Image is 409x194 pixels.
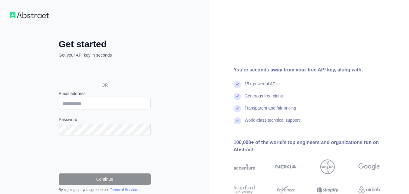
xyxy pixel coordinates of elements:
div: World-class technical support [245,117,300,129]
div: You're seconds away from your free API key, along with: [234,66,400,74]
img: google [358,159,380,174]
div: By signing up, you agree to our . [59,187,151,192]
img: Workflow [10,12,49,18]
div: Transparent and fair pricing [245,105,296,117]
img: check mark [234,117,241,124]
p: Get your API key in seconds [59,52,151,58]
div: 15+ powerful API's [245,81,280,93]
img: bayer [320,159,335,174]
iframe: reCAPTCHA [59,143,151,166]
iframe: Sign in with Google Button [56,65,153,78]
label: Email address [59,90,151,97]
a: Terms of Service [110,188,137,192]
span: OR [97,82,113,88]
img: check mark [234,105,241,112]
div: Generous free plans [245,93,283,105]
h2: Get started [59,39,151,50]
img: nokia [275,159,297,174]
button: Continue [59,173,151,185]
img: check mark [234,81,241,88]
img: accenture [234,159,255,174]
div: 100,000+ of the world's top engineers and organizations run on Abstract: [234,139,400,153]
label: Password [59,117,151,123]
img: check mark [234,93,241,100]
